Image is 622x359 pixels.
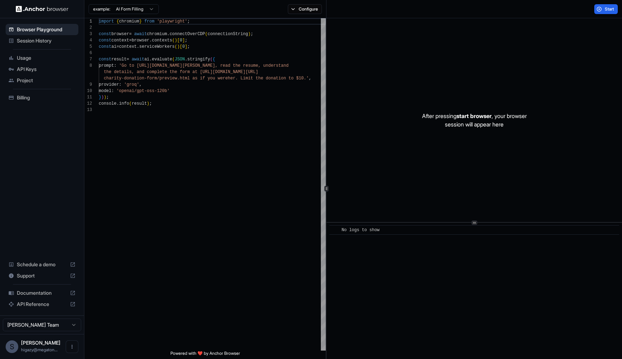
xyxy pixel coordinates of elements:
span: example: [93,6,110,12]
span: chromium [119,19,140,24]
span: API Reference [17,301,67,308]
button: Open menu [66,340,78,353]
span: ai [111,44,116,49]
span: ( [172,38,175,43]
span: 0 [182,44,185,49]
div: 7 [84,56,92,63]
span: Start [605,6,615,12]
span: browser [132,38,149,43]
span: ( [175,44,177,49]
span: JSON [175,57,185,62]
span: Browser Playground [17,26,76,33]
span: No logs to show [342,228,380,233]
span: = [127,57,129,62]
span: 'openai/gpt-oss-120b' [116,89,169,93]
span: Project [17,77,76,84]
span: 0 [180,38,182,43]
span: . [137,44,139,49]
span: ( [129,101,131,106]
span: ​ [333,227,336,234]
p: After pressing , your browser session will appear here [422,112,527,129]
div: API Reference [6,299,78,310]
span: ( [172,57,175,62]
span: Support [17,272,67,279]
div: Documentation [6,287,78,299]
span: ) [104,95,106,100]
span: ) [101,95,104,100]
span: provider [99,82,119,87]
span: . [185,57,187,62]
span: stringify [187,57,210,62]
span: context [119,44,137,49]
div: Billing [6,92,78,103]
div: Session History [6,35,78,46]
span: 'groq' [124,82,139,87]
div: 6 [84,50,92,56]
span: ] [185,44,187,49]
span: result [132,101,147,106]
span: contexts [152,38,172,43]
span: ( [205,32,208,37]
span: . [116,101,119,106]
span: from [144,19,155,24]
span: [DOMAIN_NAME][URL] [213,70,258,74]
span: Documentation [17,289,67,296]
span: ; [187,19,190,24]
span: ) [147,101,149,106]
span: ) [175,38,177,43]
span: [ [177,38,180,43]
div: 13 [84,107,92,113]
span: import [99,19,114,24]
div: 12 [84,100,92,107]
div: 3 [84,31,92,37]
span: 'playwright' [157,19,187,24]
span: : [111,89,114,93]
span: const [99,38,111,43]
span: : [119,82,122,87]
img: Anchor Logo [16,6,69,12]
div: 11 [84,94,92,100]
span: . [149,38,152,43]
div: 10 [84,88,92,94]
span: connectionString [208,32,248,37]
span: model [99,89,111,93]
div: S [6,340,18,353]
span: ) [177,44,180,49]
div: Project [6,75,78,86]
span: chromium [147,32,167,37]
span: evaluate [152,57,172,62]
span: ; [251,32,253,37]
span: result [111,57,127,62]
span: higazy@megaton.ai [21,347,58,352]
div: 9 [84,81,92,88]
div: 1 [84,18,92,25]
span: 'Go to [URL][DOMAIN_NAME][PERSON_NAME], re [119,63,225,68]
button: Start [594,4,618,14]
div: Browser Playground [6,24,78,35]
span: : [114,63,116,68]
span: charity-donation-form/preview.html as if you were [104,76,228,81]
span: Sherif Higazy [21,340,60,346]
span: await [134,32,147,37]
span: , [309,76,311,81]
span: const [99,44,111,49]
span: ai [144,57,149,62]
span: ] [182,38,185,43]
button: Configure [288,4,322,14]
span: ) [248,32,251,37]
span: console [99,101,116,106]
span: = [129,32,131,37]
div: Schedule a demo [6,259,78,270]
span: prompt [99,63,114,68]
span: const [99,57,111,62]
span: serviceWorkers [139,44,175,49]
div: 5 [84,44,92,50]
span: await [132,57,144,62]
span: Powered with ❤️ by Anchor Browser [170,351,240,359]
span: Billing [17,94,76,101]
span: ( [210,57,213,62]
span: Usage [17,54,76,61]
span: context [111,38,129,43]
span: her. Limit the donation to $10.' [228,76,309,81]
span: Schedule a demo [17,261,67,268]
